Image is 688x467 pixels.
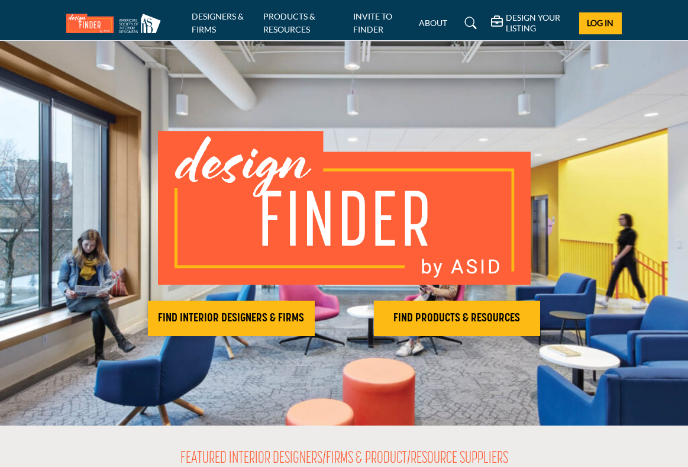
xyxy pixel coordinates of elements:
h2: FIND INTERIOR DESIGNERS & FIRMS [151,311,311,326]
a: INVITE TO FINDER [353,11,392,34]
img: Site Logo [66,14,167,33]
a: ABOUT [419,18,447,28]
a: PRODUCTS & RESOURCES [263,11,315,34]
button: Log In [579,12,622,34]
h5: DESIGN YOUR LISTING [506,12,570,34]
img: image [158,131,531,285]
span: Log In [587,18,613,28]
button: FIND INTERIOR DESIGNERS & FIRMS [148,301,315,336]
a: DESIGNERS & FIRMS [192,11,244,34]
button: FIND PRODUCTS & RESOURCES [374,301,541,336]
a: Search [453,14,484,33]
h2: FIND PRODUCTS & RESOURCES [377,311,537,326]
div: DESIGN YOUR LISTING [491,12,570,34]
